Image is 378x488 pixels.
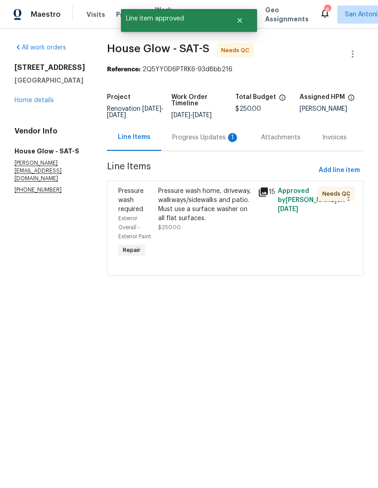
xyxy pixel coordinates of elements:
[107,65,363,74] div: 2Q5YY0D6PTRK6-93d8bb216
[300,94,345,100] h5: Assigned HPM
[107,94,131,100] h5: Project
[171,112,190,118] span: [DATE]
[119,246,144,255] span: Repair
[171,94,236,107] h5: Work Order Timeline
[322,189,354,198] span: Needs QC
[265,5,309,24] span: Geo Assignments
[171,112,212,118] span: -
[235,94,276,100] h5: Total Budget
[158,187,252,223] div: Pressure wash home, driveway, walkways/sidewalks and patio. Must use a surface washer on all flat...
[15,160,62,182] chrome_annotation: [PERSON_NAME][EMAIL_ADDRESS][DOMAIN_NAME]
[107,112,126,118] span: [DATE]
[322,133,347,142] div: Invoices
[225,11,255,30] button: Close
[15,63,85,72] h2: [STREET_ADDRESS]
[15,147,85,156] h5: House Glow - SAT-S
[142,106,161,112] span: [DATE]
[118,133,150,142] div: Line Items
[87,10,105,19] span: Visits
[15,187,62,193] chrome_annotation: [PHONE_NUMBER]
[121,9,225,28] span: Line item approved
[172,133,239,142] div: Progress Updates
[15,127,85,136] h4: Vendor Info
[228,133,237,142] div: 1
[319,165,360,176] span: Add line item
[116,10,144,19] span: Projects
[155,5,178,24] span: Work Orders
[278,188,345,212] span: Approved by [PERSON_NAME] on
[324,5,330,15] div: 8
[315,162,363,179] button: Add line item
[15,44,66,51] a: All work orders
[118,188,144,212] span: Pressure wash required
[261,133,300,142] div: Attachments
[118,216,151,239] span: Exterior Overall - Exterior Paint
[107,43,209,54] span: House Glow - SAT-S
[193,112,212,118] span: [DATE]
[107,66,141,73] b: Reference:
[258,187,272,197] div: 15
[15,97,54,104] a: Home details
[107,106,164,118] span: -
[107,106,164,118] span: Renovation
[278,206,298,212] span: [DATE]
[235,106,261,112] span: $250.00
[107,162,315,179] span: Line Items
[31,10,61,19] span: Maestro
[221,46,253,55] span: Needs QC
[15,76,85,85] h5: [GEOGRAPHIC_DATA]
[158,225,181,230] span: $250.00
[300,106,364,112] div: [PERSON_NAME]
[279,94,286,106] span: The total cost of line items that have been proposed by Opendoor. This sum includes line items th...
[348,94,355,106] span: The hpm assigned to this work order.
